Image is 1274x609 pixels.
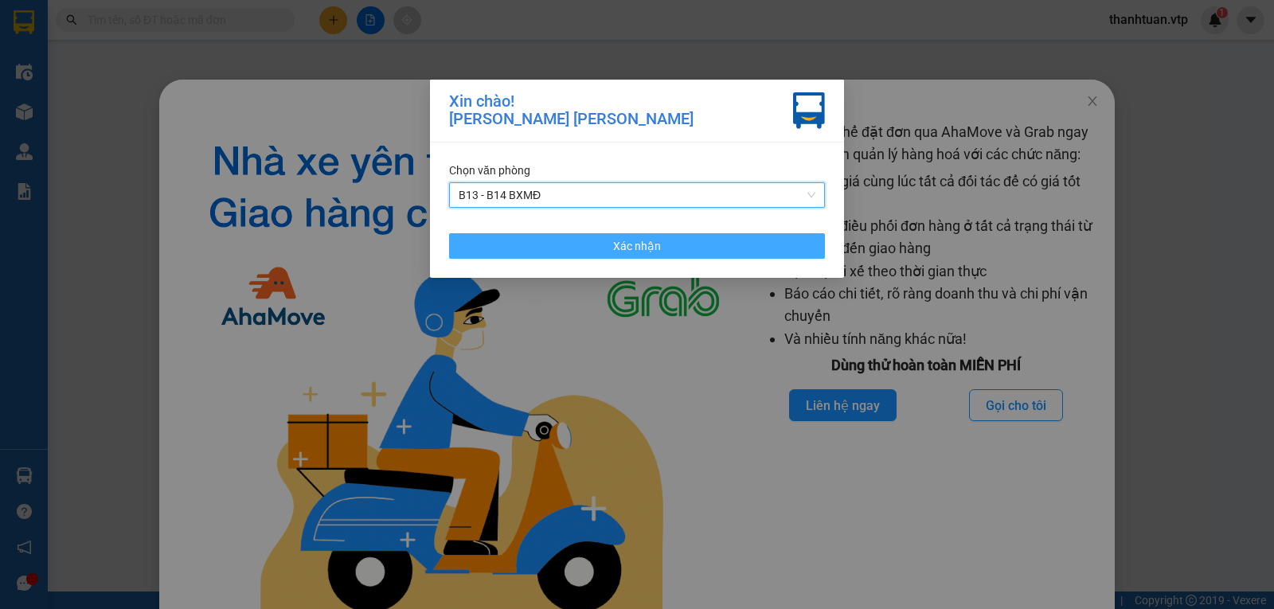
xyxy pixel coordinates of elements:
[793,92,825,129] img: vxr-icon
[449,92,694,129] div: Xin chào! [PERSON_NAME] [PERSON_NAME]
[449,233,825,259] button: Xác nhận
[459,183,815,207] span: B13 - B14 BXMĐ
[449,162,825,179] div: Chọn văn phòng
[613,237,661,255] span: Xác nhận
